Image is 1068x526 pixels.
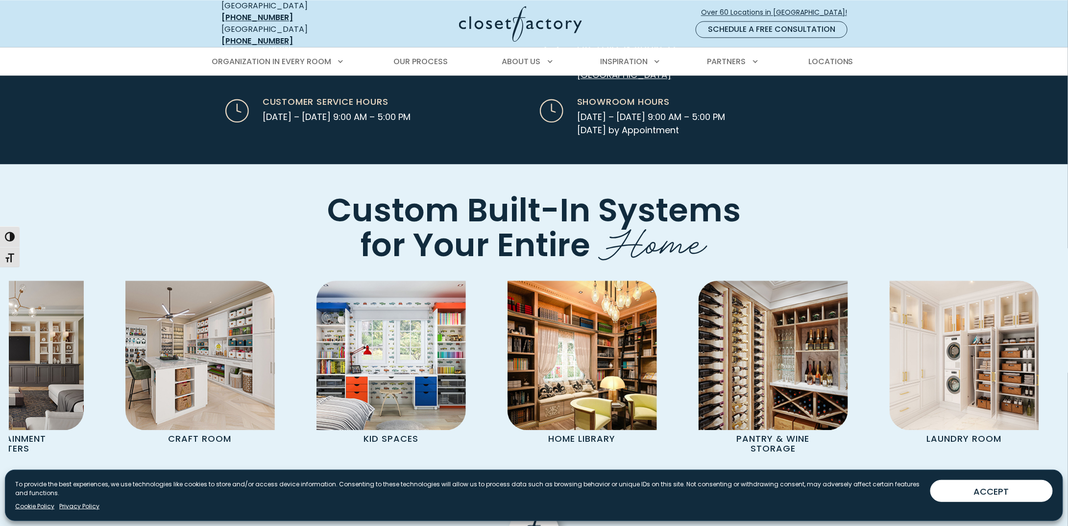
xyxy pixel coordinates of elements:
a: [PHONE_NUMBER] [221,12,293,23]
a: Custom Laundry Room Laundry Room [869,281,1060,448]
span: About Us [502,56,541,67]
img: Custom Pantry [699,281,848,430]
p: To provide the best experiences, we use technologies like cookies to store and/or access device i... [15,480,922,498]
span: [DATE] – [DATE] 9:00 AM – 5:00 PM [577,110,725,123]
span: Our Process [393,56,448,67]
span: for Your Entire [361,222,591,267]
a: Custom craft room Craft Room [104,281,295,448]
p: Pantry & Wine Storage [717,430,829,458]
p: Home Library [526,430,638,448]
span: Inspiration [600,56,648,67]
span: [DATE] by Appointment [577,123,725,137]
img: Custom Laundry Room [890,281,1039,430]
span: Customer Service Hours [263,95,388,108]
span: Showroom Hours [577,95,670,108]
span: Locations [808,56,853,67]
a: Over 60 Locations in [GEOGRAPHIC_DATA]! [701,4,855,21]
span: Custom Built-In Systems [327,188,741,233]
div: [GEOGRAPHIC_DATA] [221,24,364,47]
img: Kids Room Cabinetry [316,281,466,430]
a: Schedule a Free Consultation [696,21,848,38]
p: Laundry Room [908,430,1020,448]
p: Craft Room [144,430,256,448]
span: Organization in Every Room [212,56,331,67]
a: Privacy Policy [59,502,99,511]
a: Cookie Policy [15,502,54,511]
a: [PHONE_NUMBER] [221,35,293,47]
button: ACCEPT [930,480,1053,502]
img: Home Library [508,281,657,430]
span: Over 60 Locations in [GEOGRAPHIC_DATA]! [701,7,855,18]
img: Closet Factory Logo [459,6,582,42]
img: Custom craft room [125,281,275,430]
a: Kids Room Cabinetry Kid Spaces [295,281,486,448]
span: [DATE] – [DATE] 9:00 AM – 5:00 PM [263,110,411,123]
span: Home [599,210,707,268]
span: Partners [707,56,746,67]
a: Home Library Home Library [486,281,678,448]
p: Kid Spaces [335,430,447,448]
a: Custom Pantry Pantry & Wine Storage [678,281,869,458]
nav: Primary Menu [205,48,863,75]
